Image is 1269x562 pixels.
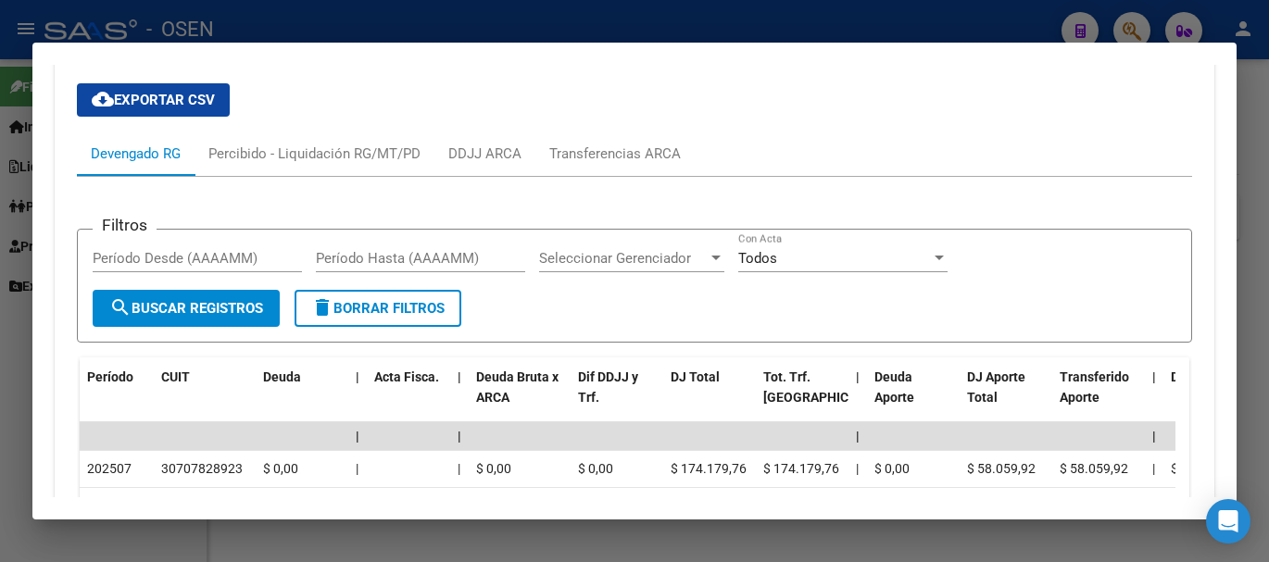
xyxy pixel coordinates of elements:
[109,300,263,317] span: Buscar Registros
[874,369,914,406] span: Deuda Aporte
[263,369,301,384] span: Deuda
[756,357,848,439] datatable-header-cell: Tot. Trf. Bruto
[458,461,460,476] span: |
[458,369,461,384] span: |
[93,215,157,235] h3: Filtros
[356,369,359,384] span: |
[80,357,154,439] datatable-header-cell: Período
[848,357,867,439] datatable-header-cell: |
[448,144,521,164] div: DDJJ ARCA
[663,357,756,439] datatable-header-cell: DJ Total
[450,357,469,439] datatable-header-cell: |
[960,357,1052,439] datatable-header-cell: DJ Aporte Total
[671,461,747,476] span: $ 174.179,76
[1145,357,1163,439] datatable-header-cell: |
[671,369,720,384] span: DJ Total
[1163,357,1256,439] datatable-header-cell: Deuda Contr.
[154,357,256,439] datatable-header-cell: CUIT
[263,461,298,476] span: $ 0,00
[256,357,348,439] datatable-header-cell: Deuda
[1171,369,1247,384] span: Deuda Contr.
[867,357,960,439] datatable-header-cell: Deuda Aporte
[91,144,181,164] div: Devengado RG
[967,369,1025,406] span: DJ Aporte Total
[539,250,708,267] span: Seleccionar Gerenciador
[1171,461,1206,476] span: $ 0,00
[874,461,910,476] span: $ 0,00
[92,88,114,110] mat-icon: cloud_download
[458,429,461,443] span: |
[356,461,358,476] span: |
[87,461,132,476] span: 202507
[763,461,839,476] span: $ 174.179,76
[161,495,243,517] div: 30707828923
[1152,461,1155,476] span: |
[476,369,559,406] span: Deuda Bruta x ARCA
[1206,499,1250,543] div: Open Intercom Messenger
[161,369,190,384] span: CUIT
[356,429,359,443] span: |
[856,369,860,384] span: |
[367,357,450,439] datatable-header-cell: Acta Fisca.
[311,296,333,318] mat-icon: delete
[1060,461,1128,476] span: $ 58.059,92
[469,357,571,439] datatable-header-cell: Deuda Bruta x ARCA
[856,461,859,476] span: |
[92,92,215,108] span: Exportar CSV
[571,357,663,439] datatable-header-cell: Dif DDJJ y Trf.
[109,296,132,318] mat-icon: search
[578,461,613,476] span: $ 0,00
[549,144,681,164] div: Transferencias ARCA
[578,369,638,406] span: Dif DDJJ y Trf.
[208,144,421,164] div: Percibido - Liquidación RG/MT/PD
[93,290,280,327] button: Buscar Registros
[738,250,777,267] span: Todos
[1060,369,1129,406] span: Transferido Aporte
[967,461,1036,476] span: $ 58.059,92
[1152,369,1156,384] span: |
[161,458,243,480] div: 30707828923
[348,357,367,439] datatable-header-cell: |
[77,83,230,117] button: Exportar CSV
[476,461,511,476] span: $ 0,00
[295,290,461,327] button: Borrar Filtros
[311,300,445,317] span: Borrar Filtros
[1052,357,1145,439] datatable-header-cell: Transferido Aporte
[763,369,889,406] span: Tot. Trf. [GEOGRAPHIC_DATA]
[87,369,133,384] span: Período
[856,429,860,443] span: |
[1152,429,1156,443] span: |
[374,369,439,384] span: Acta Fisca.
